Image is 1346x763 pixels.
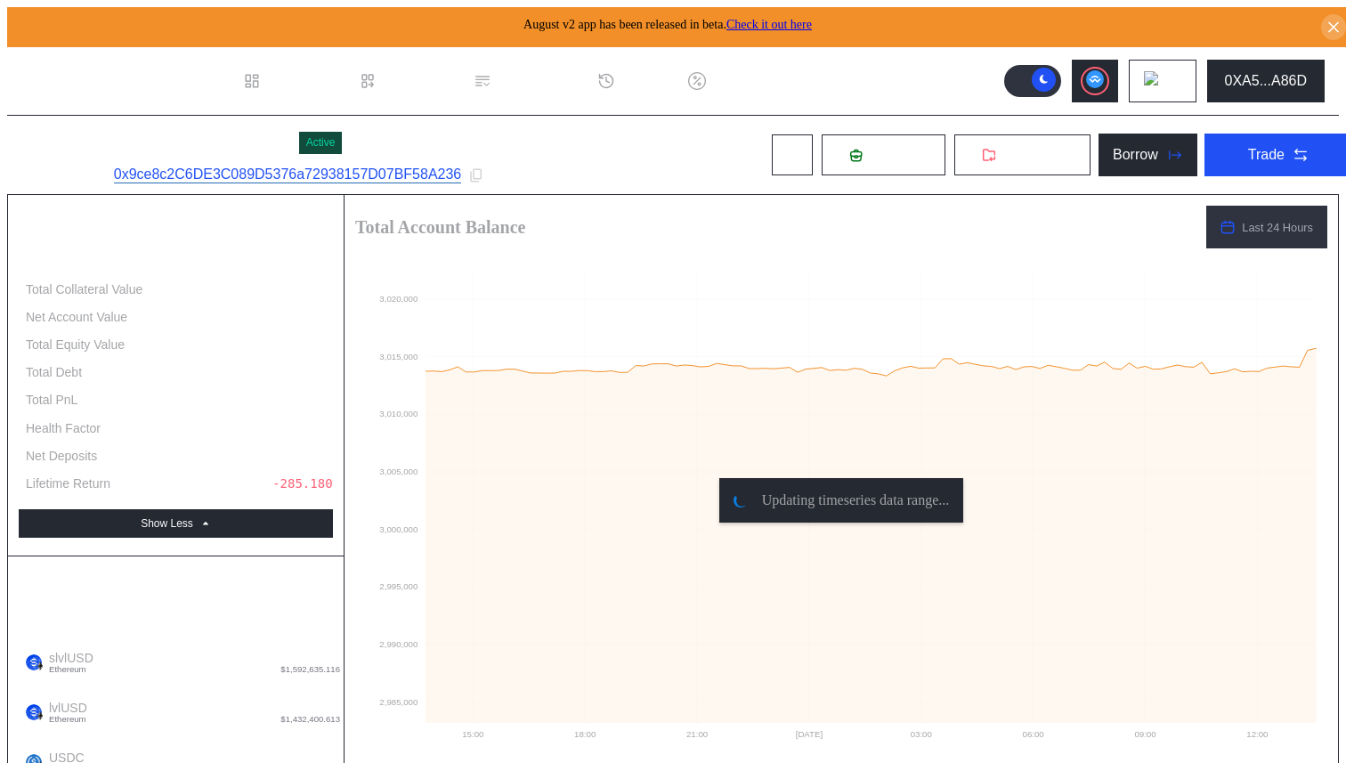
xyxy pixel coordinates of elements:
[42,651,93,674] span: slvlUSD
[762,492,950,508] span: Updating timeseries data range...
[272,475,340,491] div: -285.180%
[19,574,333,609] div: Account Balance
[677,48,831,114] a: Discount Factors
[622,73,667,89] div: History
[348,48,463,114] a: Loan Book
[232,48,348,114] a: Dashboard
[242,651,340,666] div: 1,461,018.509
[19,609,333,637] div: Aggregate Balances
[36,711,45,720] img: svg+xml,%3c
[1248,147,1285,163] div: Trade
[114,166,462,183] a: 0x9ce8c2C6DE3C089D5376a72938157D07BF58A236
[19,213,333,248] div: Account Summary
[1099,134,1197,176] button: Borrow
[26,281,142,297] div: Total Collateral Value
[242,309,340,325] div: 1,015,951.741
[26,309,127,325] div: Net Account Value
[26,448,97,464] div: Net Deposits
[257,337,340,353] div: 423,301.112
[242,364,340,380] div: 1,999,770.000
[21,126,292,159] div: Nayt - Pendle PT lvlUSD
[379,581,418,591] text: 2,995,000
[250,448,340,464] div: -548,612.532
[911,729,932,739] text: 03:00
[523,18,812,31] span: August v2 app has been released in beta.
[1144,71,1164,91] img: chain logo
[306,136,336,149] div: Active
[379,352,418,361] text: 3,015,000
[280,715,340,724] span: $1,432,400.613
[1207,60,1326,102] button: 0XA5...A86D
[463,48,587,114] a: Permissions
[19,509,333,538] button: Show Less
[796,729,823,739] text: [DATE]
[355,218,1192,236] h2: Total Account Balance
[242,701,340,716] div: 1,431,873.100
[1225,73,1308,89] div: 0XA5...A86D
[953,134,1091,176] button: Withdraw
[1129,60,1196,102] button: chain logo
[1003,147,1063,163] span: Withdraw
[734,493,748,507] img: pending
[821,134,946,176] button: Deposit
[303,420,340,436] div: 1.212
[726,18,812,31] a: Check it out here
[42,701,87,724] span: lvlUSD
[379,524,418,534] text: 3,000,000
[242,392,340,408] div: 1,564,535.145
[379,697,418,707] text: 2,985,000
[242,281,340,297] div: 2,423,071.112
[26,704,42,720] img: lvlusd-logo.png
[49,665,93,674] span: Ethereum
[379,409,418,418] text: 3,010,000
[574,729,596,739] text: 18:00
[36,662,45,670] img: svg+xml,%3c
[1023,729,1044,739] text: 06:00
[499,73,576,89] div: Permissions
[26,420,101,436] div: Health Factor
[280,665,340,674] span: $1,592,635.116
[1113,147,1158,163] div: Borrow
[713,73,820,89] div: Discount Factors
[379,467,418,476] text: 3,005,000
[379,294,418,304] text: 3,020,000
[870,147,918,163] span: Deposit
[26,254,149,270] div: Total Account Balance
[686,729,708,739] text: 21:00
[1134,729,1155,739] text: 09:00
[242,254,340,270] div: 3,015,721.741
[268,73,337,89] div: Dashboard
[587,48,677,114] a: History
[26,364,82,380] div: Total Debt
[26,392,77,408] div: Total PnL
[21,168,107,183] div: Subaccount ID:
[462,729,483,739] text: 15:00
[49,715,87,724] span: Ethereum
[379,639,418,649] text: 2,990,000
[26,337,125,353] div: Total Equity Value
[384,73,452,89] div: Loan Book
[26,654,42,670] img: lvlusd-logo.png
[26,475,110,491] div: Lifetime Return
[1246,729,1268,739] text: 12:00
[141,517,193,530] div: Show Less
